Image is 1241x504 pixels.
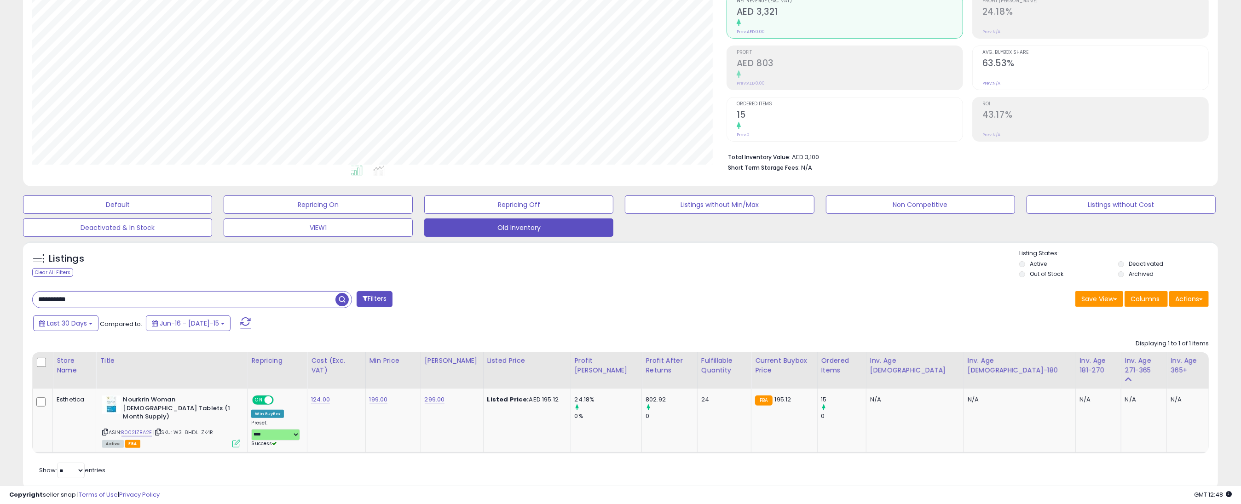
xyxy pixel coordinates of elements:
[755,356,813,375] div: Current Buybox Price
[646,412,697,420] div: 0
[39,466,105,475] span: Show: entries
[728,151,1202,162] li: AED 3,100
[1019,249,1218,258] p: Listing States:
[1169,291,1209,307] button: Actions
[870,356,960,375] div: Inv. Age [DEMOGRAPHIC_DATA]
[23,195,212,214] button: Default
[425,395,445,404] a: 299.00
[755,395,772,406] small: FBA
[737,6,963,19] h2: AED 3,321
[224,218,413,237] button: VIEW1
[982,80,1000,86] small: Prev: N/A
[775,395,791,404] span: 195.12
[251,420,300,447] div: Preset:
[251,410,284,418] div: Win BuyBox
[369,356,417,366] div: Min Price
[251,440,277,447] span: Success
[102,440,123,448] span: All listings currently available for purchase on Amazon
[1027,195,1216,214] button: Listings without Cost
[701,395,744,404] div: 24
[646,356,693,375] div: Profit After Returns
[125,440,141,448] span: FBA
[47,319,87,328] span: Last 30 Days
[701,356,747,375] div: Fulfillable Quantity
[1125,356,1163,375] div: Inv. Age 271-365
[728,164,800,172] b: Short Term Storage Fees:
[102,395,240,447] div: ASIN:
[826,195,1015,214] button: Non Competitive
[728,153,791,161] b: Total Inventory Value:
[224,195,413,214] button: Repricing On
[9,491,160,499] div: seller snap | |
[1171,395,1201,404] div: N/A
[254,396,265,404] span: ON
[575,412,642,420] div: 0%
[737,109,963,122] h2: 15
[821,395,866,404] div: 15
[737,80,765,86] small: Prev: AED 0.00
[982,102,1208,107] span: ROI
[737,29,765,34] small: Prev: AED 0.00
[982,58,1208,70] h2: 63.53%
[982,29,1000,34] small: Prev: N/A
[982,132,1000,137] small: Prev: N/A
[575,356,638,375] div: Profit [PERSON_NAME]
[1171,356,1205,375] div: Inv. Age 365+
[487,356,567,366] div: Listed Price
[968,395,1069,404] div: N/A
[821,356,862,375] div: Ordered Items
[57,395,89,404] div: Esthetica
[425,356,479,366] div: [PERSON_NAME]
[1129,260,1163,268] label: Deactivated
[1030,260,1047,268] label: Active
[737,50,963,55] span: Profit
[1075,291,1123,307] button: Save View
[646,395,697,404] div: 802.92
[982,50,1208,55] span: Avg. Buybox Share
[1125,291,1168,307] button: Columns
[100,320,142,328] span: Compared to:
[1079,356,1117,375] div: Inv. Age 181-270
[1079,395,1114,404] div: N/A
[33,315,98,331] button: Last 30 Days
[487,395,529,404] b: Listed Price:
[23,218,212,237] button: Deactivated & In Stock
[1136,339,1209,348] div: Displaying 1 to 1 of 1 items
[9,490,43,499] strong: Copyright
[737,58,963,70] h2: AED 803
[1129,270,1154,278] label: Archived
[1131,294,1160,304] span: Columns
[146,315,231,331] button: Jun-16 - [DATE]-15
[1125,395,1160,404] div: N/A
[32,268,73,277] div: Clear All Filters
[369,395,388,404] a: 199.00
[153,429,213,436] span: | SKU: W3-8HDL-ZK4R
[424,195,613,214] button: Repricing Off
[102,395,121,414] img: 41eBv3dsg+L._SL40_.jpg
[251,356,303,366] div: Repricing
[357,291,393,307] button: Filters
[737,132,750,137] small: Prev: 0
[737,102,963,107] span: Ordered Items
[57,356,92,375] div: Store Name
[1030,270,1064,278] label: Out of Stock
[311,356,361,375] div: Cost (Exc. VAT)
[100,356,243,366] div: Title
[121,429,152,436] a: B0021ZBA2E
[821,412,866,420] div: 0
[625,195,814,214] button: Listings without Min/Max
[119,490,160,499] a: Privacy Policy
[49,252,84,265] h5: Listings
[1194,490,1232,499] span: 2025-08-15 12:48 GMT
[968,356,1072,375] div: Inv. Age [DEMOGRAPHIC_DATA]-180
[575,395,642,404] div: 24.18%
[123,395,235,424] b: Nourkrin Woman [DEMOGRAPHIC_DATA] Tablets (1 Month Supply)
[160,319,219,328] span: Jun-16 - [DATE]-15
[311,395,330,404] a: 124.00
[424,218,613,237] button: Old Inventory
[487,395,564,404] div: AED 195.12
[982,109,1208,122] h2: 43.17%
[982,6,1208,19] h2: 24.18%
[79,490,118,499] a: Terms of Use
[870,395,957,404] div: N/A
